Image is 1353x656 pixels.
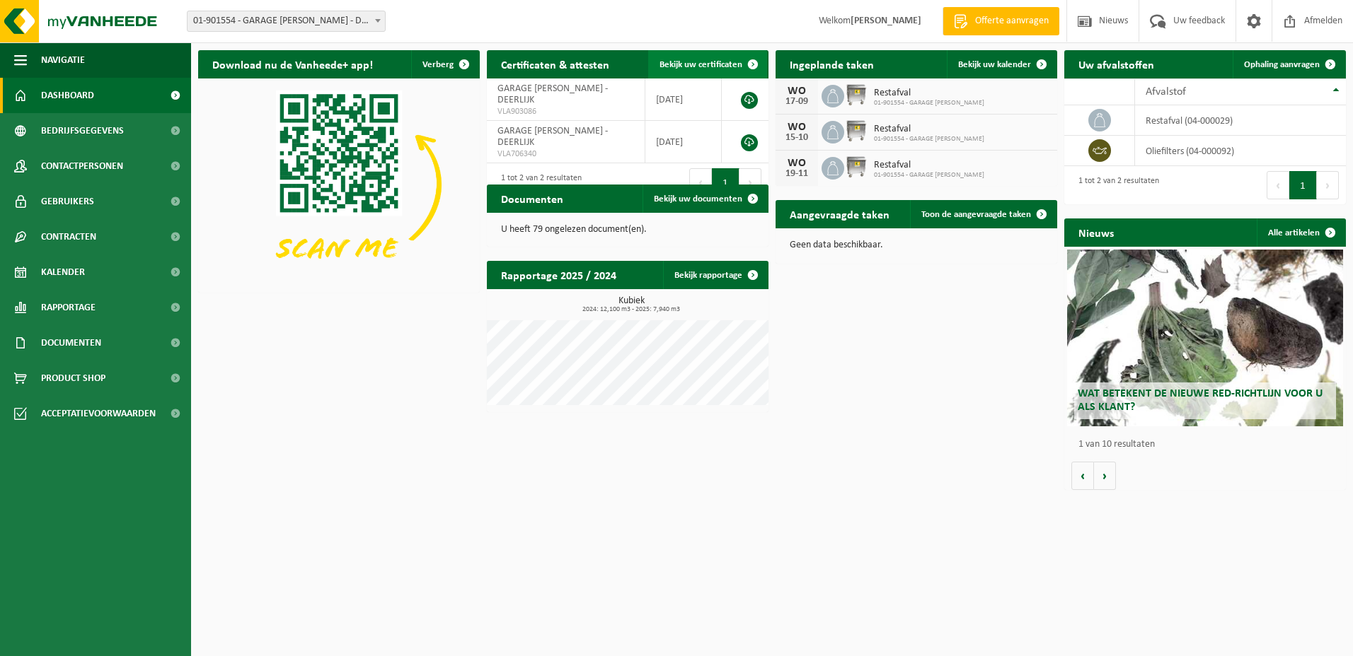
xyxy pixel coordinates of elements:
span: Wat betekent de nieuwe RED-richtlijn voor u als klant? [1078,388,1323,413]
a: Bekijk uw documenten [643,184,767,213]
span: Acceptatievoorwaarden [41,396,156,431]
td: restafval (04-000029) [1135,105,1346,136]
span: Bekijk uw documenten [654,194,742,204]
span: VLA903086 [497,106,634,117]
span: 2024: 12,100 m3 - 2025: 7,940 m3 [494,306,768,313]
span: Afvalstof [1146,86,1186,98]
strong: [PERSON_NAME] [851,16,921,26]
span: Ophaling aanvragen [1244,60,1320,69]
div: 15-10 [783,133,811,143]
button: Next [739,168,761,197]
span: 01-901554 - GARAGE SCHWIND - DEERLIJK [188,11,385,31]
a: Bekijk uw kalender [947,50,1056,78]
img: WB-1100-GAL-GY-02 [844,119,868,143]
h3: Kubiek [494,296,768,313]
button: Verberg [411,50,478,78]
span: Contactpersonen [41,148,123,184]
span: Bekijk uw kalender [958,60,1031,69]
span: Product Shop [41,361,105,396]
a: Toon de aangevraagde taken [910,200,1056,228]
h2: Download nu de Vanheede+ app! [198,50,387,78]
div: 19-11 [783,169,811,179]
span: Dashboard [41,78,94,113]
span: Offerte aanvragen [972,14,1052,28]
div: 1 tot 2 van 2 resultaten [494,167,582,198]
span: Gebruikers [41,184,94,219]
a: Alle artikelen [1257,218,1345,247]
span: Kalender [41,254,85,290]
div: WO [783,86,811,97]
button: Vorige [1071,462,1094,490]
span: Restafval [874,124,984,135]
div: WO [783,122,811,133]
span: 01-901554 - GARAGE [PERSON_NAME] [874,135,984,143]
span: VLA706340 [497,148,634,160]
a: Ophaling aanvragen [1233,50,1345,78]
h2: Certificaten & attesten [487,50,623,78]
span: Toon de aangevraagde taken [921,210,1031,219]
span: Navigatie [41,42,85,78]
span: Restafval [874,88,984,99]
a: Bekijk uw certificaten [648,50,767,78]
span: GARAGE [PERSON_NAME] - DEERLIJK [497,126,608,148]
h2: Aangevraagde taken [776,200,904,228]
div: WO [783,158,811,169]
button: 1 [1289,171,1317,199]
a: Wat betekent de nieuwe RED-richtlijn voor u als klant? [1067,250,1343,426]
td: oliefilters (04-000092) [1135,136,1346,166]
td: [DATE] [645,78,722,121]
img: WB-1100-GAL-GY-02 [844,155,868,179]
button: Previous [689,168,712,197]
span: Contracten [41,219,96,254]
button: 1 [712,168,739,197]
p: Geen data beschikbaar. [790,240,1043,250]
span: 01-901554 - GARAGE [PERSON_NAME] [874,171,984,180]
span: Documenten [41,325,101,361]
h2: Documenten [487,184,577,212]
span: Bekijk uw certificaten [660,60,742,69]
span: 01-901554 - GARAGE SCHWIND - DEERLIJK [187,11,386,32]
img: Download de VHEPlus App [198,78,480,290]
button: Volgende [1094,462,1116,490]
span: Restafval [874,160,984,171]
span: 01-901554 - GARAGE [PERSON_NAME] [874,99,984,107]
div: 17-09 [783,97,811,107]
h2: Nieuws [1064,218,1128,246]
a: Bekijk rapportage [663,261,767,289]
a: Offerte aanvragen [943,7,1059,35]
button: Next [1317,171,1339,199]
h2: Uw afvalstoffen [1064,50,1168,78]
td: [DATE] [645,121,722,163]
span: GARAGE [PERSON_NAME] - DEERLIJK [497,83,608,105]
p: U heeft 79 ongelezen document(en). [501,225,754,235]
button: Previous [1267,171,1289,199]
h2: Rapportage 2025 / 2024 [487,261,631,288]
h2: Ingeplande taken [776,50,888,78]
p: 1 van 10 resultaten [1078,440,1339,450]
span: Bedrijfsgegevens [41,113,124,148]
img: WB-1100-GAL-GY-02 [844,83,868,107]
div: 1 tot 2 van 2 resultaten [1071,170,1159,201]
span: Rapportage [41,290,96,325]
span: Verberg [422,60,454,69]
